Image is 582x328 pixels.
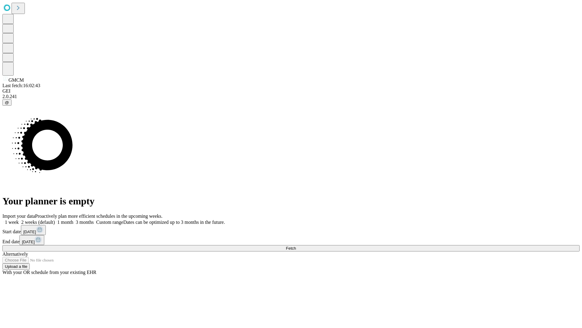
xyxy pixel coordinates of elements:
[2,245,580,251] button: Fetch
[2,263,30,270] button: Upload a file
[2,94,580,99] div: 2.0.241
[286,246,296,251] span: Fetch
[21,225,46,235] button: [DATE]
[2,270,96,275] span: With your OR schedule from your existing EHR
[2,83,40,88] span: Last fetch: 16:02:43
[2,251,28,257] span: Alternatively
[57,220,73,225] span: 1 month
[5,220,19,225] span: 1 week
[2,235,580,245] div: End date
[35,214,162,219] span: Proactively plan more efficient schedules in the upcoming weeks.
[2,196,580,207] h1: Your planner is empty
[5,100,9,105] span: @
[2,214,35,219] span: Import your data
[2,99,12,106] button: @
[23,230,36,234] span: [DATE]
[22,240,35,244] span: [DATE]
[2,225,580,235] div: Start date
[76,220,94,225] span: 3 months
[2,88,580,94] div: GEI
[123,220,225,225] span: Dates can be optimized up to 3 months in the future.
[96,220,123,225] span: Custom range
[21,220,55,225] span: 2 weeks (default)
[19,235,44,245] button: [DATE]
[8,77,24,83] span: GMCM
